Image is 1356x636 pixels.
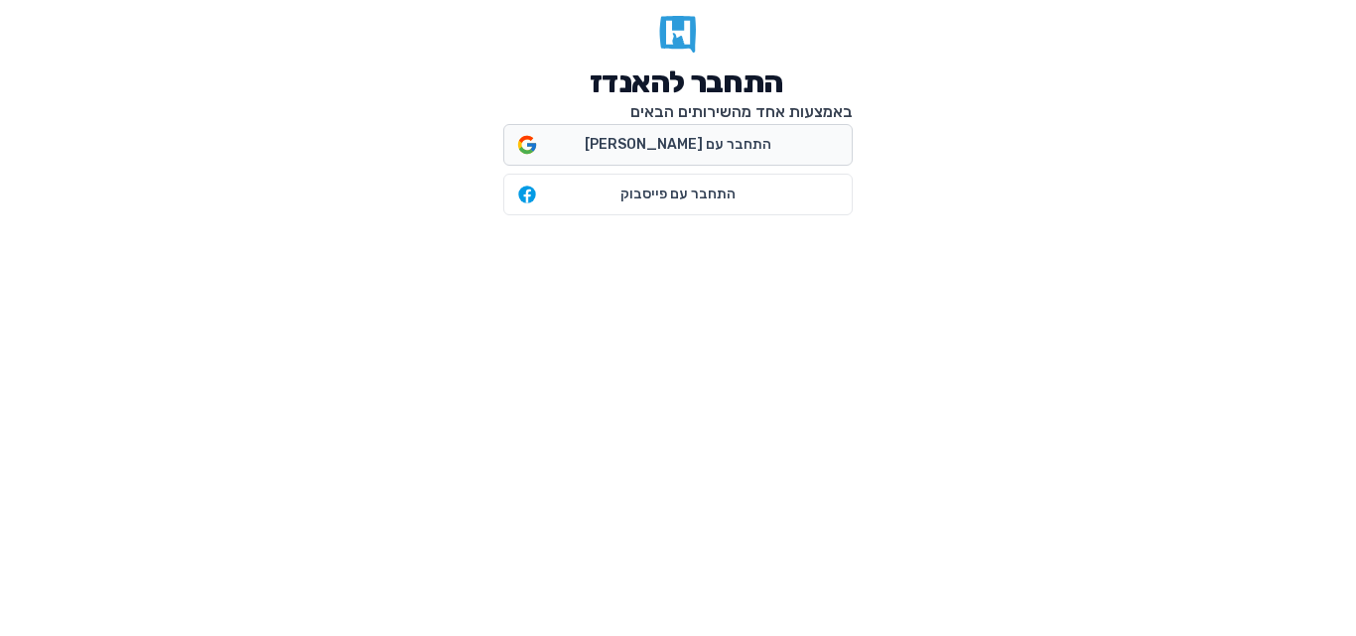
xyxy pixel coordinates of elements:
button: התחבר עם פייסבוק [503,174,853,215]
span: באמצעות אחד מהשירותים הבאים [630,102,853,121]
h1: התחבר להאנדז [590,64,782,100]
button: התחבר עם [PERSON_NAME] [503,124,853,166]
span: התחבר עם פייסבוק [620,185,736,204]
span: התחבר עם [PERSON_NAME] [585,135,771,155]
